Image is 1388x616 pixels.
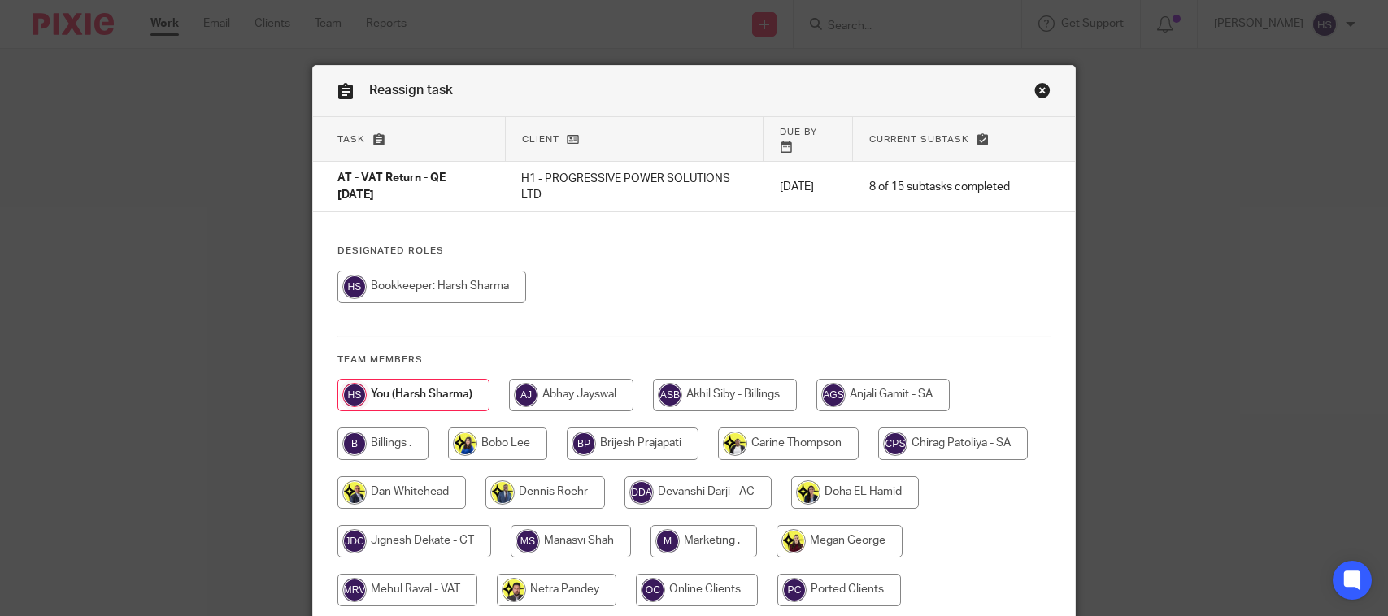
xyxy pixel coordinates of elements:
h4: Team members [337,354,1051,367]
a: Close this dialog window [1034,82,1051,104]
span: Current subtask [869,135,969,144]
h4: Designated Roles [337,245,1051,258]
span: Reassign task [369,84,453,97]
p: H1 - PROGRESSIVE POWER SOLUTIONS LTD [521,171,746,204]
span: AT - VAT Return - QE [DATE] [337,173,446,202]
span: Task [337,135,365,144]
span: Client [522,135,559,144]
td: 8 of 15 subtasks completed [853,162,1026,212]
span: Due by [780,128,817,137]
p: [DATE] [780,179,837,195]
